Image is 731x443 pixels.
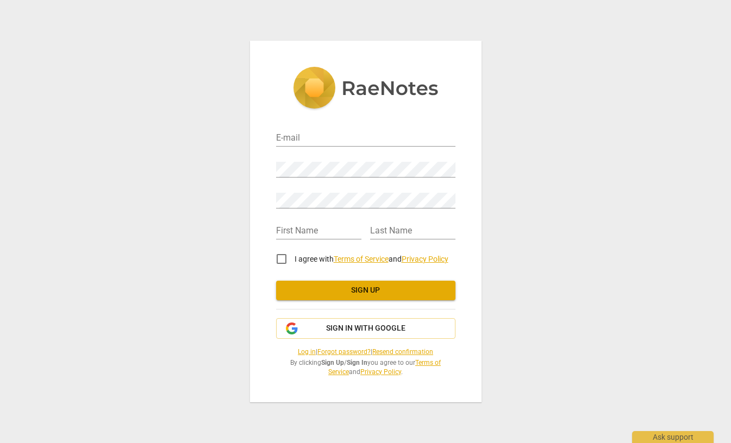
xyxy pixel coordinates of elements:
a: Resend confirmation [372,348,433,356]
span: I agree with and [295,255,448,263]
a: Privacy Policy [402,255,448,263]
div: Ask support [632,431,714,443]
span: By clicking / you agree to our and . [276,358,455,376]
a: Terms of Service [334,255,389,263]
span: Sign up [285,285,447,296]
a: Terms of Service [328,359,441,376]
a: Privacy Policy [360,368,401,376]
span: | | [276,347,455,357]
a: Log in [298,348,316,356]
b: Sign In [347,359,367,366]
button: Sign up [276,281,455,300]
img: 5ac2273c67554f335776073100b6d88f.svg [293,67,439,111]
span: Sign in with Google [326,323,405,334]
b: Sign Up [321,359,344,366]
a: Forgot password? [317,348,371,356]
button: Sign in with Google [276,318,455,339]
